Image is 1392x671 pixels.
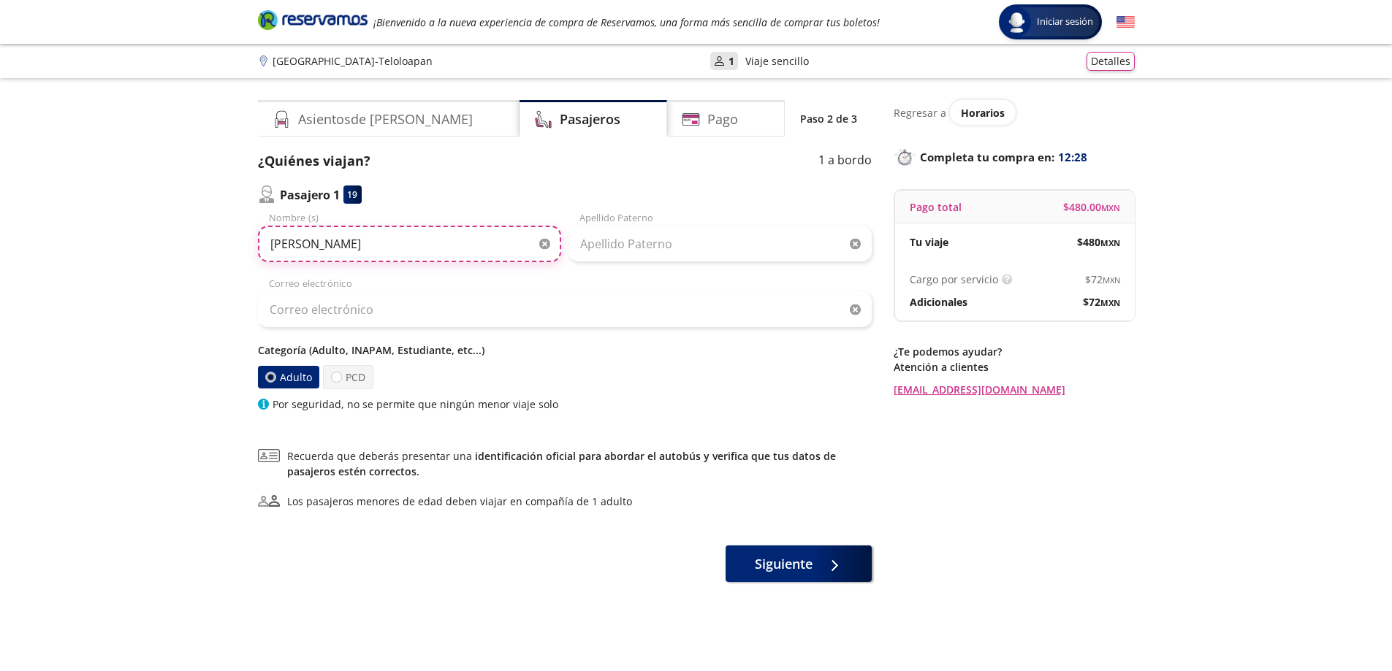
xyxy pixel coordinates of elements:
[343,185,362,204] div: 19
[1083,294,1120,310] span: $ 72
[726,545,872,582] button: Siguiente
[258,291,872,328] input: Correo electrónico
[568,226,872,262] input: Apellido Paterno
[258,226,561,262] input: Nombre (s)
[373,15,880,29] em: ¡Bienvenido a la nueva experiencia de compra de Reservamos, una forma más sencilla de comprar tus...
[729,53,734,69] p: 1
[1117,13,1135,31] button: English
[1085,272,1120,287] span: $ 72
[323,365,373,389] label: PCD
[1103,275,1120,285] small: MXN
[910,272,998,287] p: Cargo por servicio
[1101,202,1120,213] small: MXN
[1100,297,1120,308] small: MXN
[894,344,1135,359] p: ¿Te podemos ayudar?
[818,151,872,171] p: 1 a bordo
[280,186,340,204] p: Pasajero 1
[910,199,962,215] p: Pago total
[800,111,857,126] p: Paso 2 de 3
[961,106,1005,120] span: Horarios
[910,234,948,250] p: Tu viaje
[1063,199,1120,215] span: $ 480.00
[894,105,946,120] p: Regresar a
[298,110,473,129] h4: Asientos de [PERSON_NAME]
[258,151,370,171] p: ¿Quiénes viajan?
[258,342,872,358] p: Categoría (Adulto, INAPAM, Estudiante, etc...)
[894,382,1135,397] a: [EMAIL_ADDRESS][DOMAIN_NAME]
[256,365,320,389] label: Adulto
[745,53,809,69] p: Viaje sencillo
[1100,237,1120,248] small: MXN
[273,53,433,69] p: [GEOGRAPHIC_DATA] - Teloloapan
[910,294,967,310] p: Adicionales
[273,396,558,412] p: Por seguridad, no se permite que ningún menor viaje solo
[287,449,836,478] a: identificación oficial para abordar el autobús y verifica que tus datos de pasajeros estén correc...
[1087,52,1135,71] button: Detalles
[1058,149,1087,166] span: 12:28
[560,110,620,129] h4: Pasajeros
[755,554,813,574] span: Siguiente
[894,359,1135,375] p: Atención a clientes
[258,9,368,35] a: Brand Logo
[894,147,1135,167] p: Completa tu compra en :
[287,448,872,479] span: Recuerda que deberás presentar una
[707,110,738,129] h4: Pago
[1077,234,1120,250] span: $ 480
[258,9,368,31] i: Brand Logo
[1031,15,1099,29] span: Iniciar sesión
[287,494,632,509] div: Los pasajeros menores de edad deben viajar en compañía de 1 adulto
[894,100,1135,125] div: Regresar a ver horarios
